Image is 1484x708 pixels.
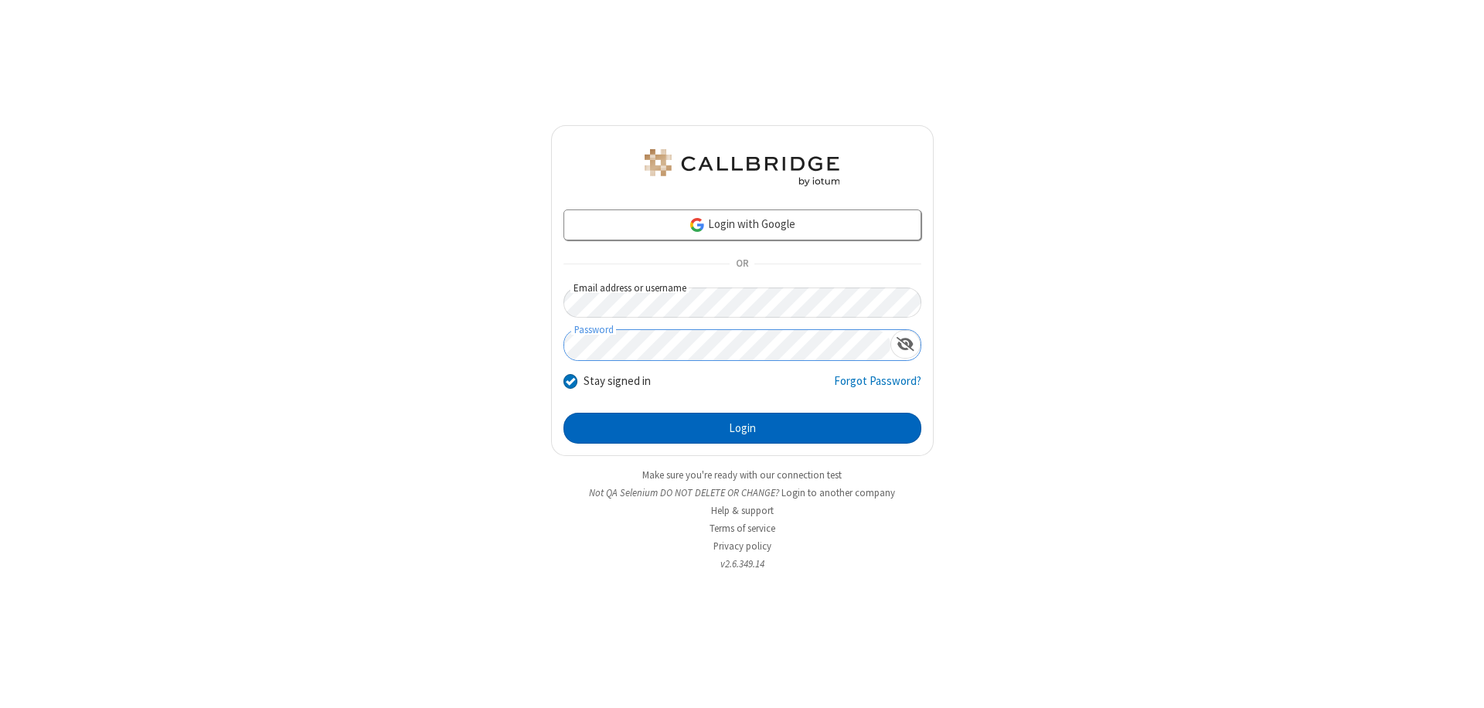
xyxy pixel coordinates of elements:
a: Help & support [711,504,774,517]
li: v2.6.349.14 [551,557,934,571]
a: Privacy policy [713,540,771,553]
input: Password [564,330,890,360]
label: Stay signed in [584,373,651,390]
img: QA Selenium DO NOT DELETE OR CHANGE [642,149,842,186]
a: Terms of service [710,522,775,535]
a: Make sure you're ready with our connection test [642,468,842,482]
input: Email address or username [563,288,921,318]
a: Forgot Password? [834,373,921,402]
div: Show password [890,330,921,359]
img: google-icon.png [689,216,706,233]
span: OR [730,254,754,275]
a: Login with Google [563,209,921,240]
button: Login [563,413,921,444]
button: Login to another company [781,485,895,500]
li: Not QA Selenium DO NOT DELETE OR CHANGE? [551,485,934,500]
